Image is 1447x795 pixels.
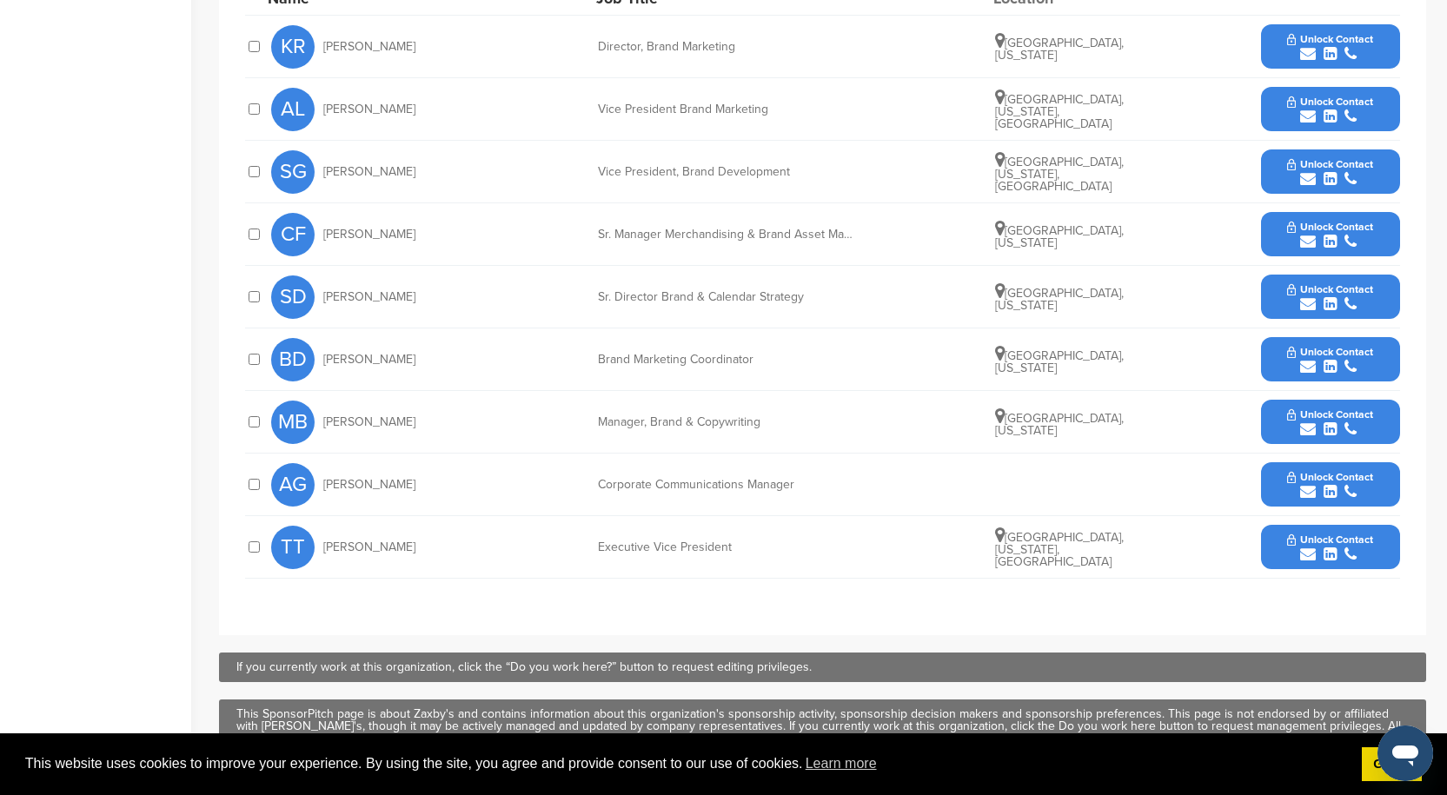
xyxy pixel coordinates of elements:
[25,751,1348,777] span: This website uses cookies to improve your experience. By using the site, you agree and provide co...
[1266,334,1394,386] button: Unlock Contact
[1266,209,1394,261] button: Unlock Contact
[598,229,859,241] div: Sr. Manager Merchandising & Brand Asset Management
[1362,747,1422,782] a: dismiss cookie message
[995,223,1124,250] span: [GEOGRAPHIC_DATA], [US_STATE]
[271,463,315,507] span: AG
[271,338,315,381] span: BD
[236,708,1409,745] div: This SponsorPitch page is about Zaxby's and contains information about this organization's sponso...
[1287,471,1373,483] span: Unlock Contact
[598,103,859,116] div: Vice President Brand Marketing
[598,41,859,53] div: Director, Brand Marketing
[598,416,859,428] div: Manager, Brand & Copywriting
[323,103,415,116] span: [PERSON_NAME]
[995,411,1124,438] span: [GEOGRAPHIC_DATA], [US_STATE]
[271,150,315,194] span: SG
[271,88,315,131] span: AL
[271,25,315,69] span: KR
[271,213,315,256] span: CF
[1266,521,1394,573] button: Unlock Contact
[323,166,415,178] span: [PERSON_NAME]
[1287,346,1373,358] span: Unlock Contact
[598,541,859,553] div: Executive Vice President
[995,36,1124,63] span: [GEOGRAPHIC_DATA], [US_STATE]
[598,354,859,366] div: Brand Marketing Coordinator
[995,286,1124,313] span: [GEOGRAPHIC_DATA], [US_STATE]
[1266,83,1394,136] button: Unlock Contact
[598,291,859,303] div: Sr. Director Brand & Calendar Strategy
[323,416,415,428] span: [PERSON_NAME]
[1377,725,1433,781] iframe: Button to launch messaging window
[1266,396,1394,448] button: Unlock Contact
[323,541,415,553] span: [PERSON_NAME]
[1287,221,1373,233] span: Unlock Contact
[271,401,315,444] span: MB
[323,291,415,303] span: [PERSON_NAME]
[598,479,859,491] div: Corporate Communications Manager
[1287,158,1373,170] span: Unlock Contact
[995,155,1124,194] span: [GEOGRAPHIC_DATA], [US_STATE], [GEOGRAPHIC_DATA]
[598,166,859,178] div: Vice President, Brand Development
[1266,271,1394,323] button: Unlock Contact
[1287,96,1373,108] span: Unlock Contact
[323,229,415,241] span: [PERSON_NAME]
[236,661,1409,673] div: If you currently work at this organization, click the “Do you work here?” button to request editi...
[323,479,415,491] span: [PERSON_NAME]
[271,275,315,319] span: SD
[1287,33,1373,45] span: Unlock Contact
[803,751,879,777] a: learn more about cookies
[1287,408,1373,421] span: Unlock Contact
[1266,146,1394,198] button: Unlock Contact
[271,526,315,569] span: TT
[1287,283,1373,295] span: Unlock Contact
[1287,533,1373,546] span: Unlock Contact
[1266,21,1394,73] button: Unlock Contact
[1266,459,1394,511] button: Unlock Contact
[323,41,415,53] span: [PERSON_NAME]
[995,530,1124,569] span: [GEOGRAPHIC_DATA], [US_STATE], [GEOGRAPHIC_DATA]
[995,348,1124,375] span: [GEOGRAPHIC_DATA], [US_STATE]
[323,354,415,366] span: [PERSON_NAME]
[995,92,1124,131] span: [GEOGRAPHIC_DATA], [US_STATE], [GEOGRAPHIC_DATA]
